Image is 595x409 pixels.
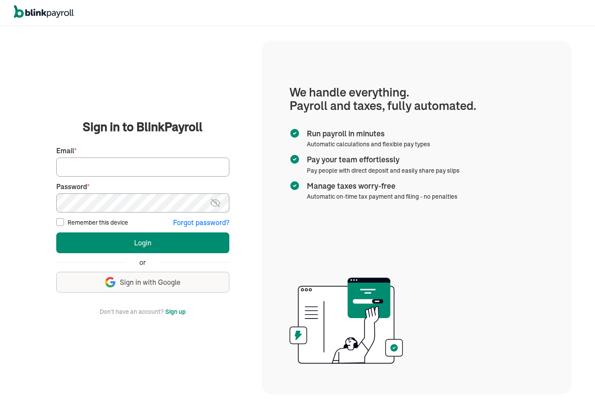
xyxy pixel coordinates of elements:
[307,140,430,148] span: Automatic calculations and flexible pay types
[56,232,229,253] button: Login
[120,277,180,287] span: Sign in with Google
[56,272,229,293] button: Sign in with Google
[56,158,229,177] input: Your email address
[68,218,128,227] label: Remember this device
[165,306,186,317] button: Sign up
[289,86,544,113] h1: We handle everything. Payroll and taxes, fully automated.
[100,306,164,317] span: Don't have an account?
[307,193,457,200] span: Automatic on-time tax payment and filing - no penalties
[14,5,74,18] img: logo
[289,128,300,138] img: checkmark
[105,277,116,287] img: google
[289,180,300,191] img: checkmark
[83,118,203,135] span: Sign in to BlinkPayroll
[56,146,229,156] label: Email
[210,198,221,208] img: eye
[307,128,427,139] span: Run payroll in minutes
[56,182,229,192] label: Password
[289,154,300,164] img: checkmark
[307,154,456,165] span: Pay your team effortlessly
[173,218,229,228] button: Forgot password?
[139,258,146,267] span: or
[307,180,454,192] span: Manage taxes worry-free
[307,167,460,174] span: Pay people with direct deposit and easily share pay slips
[289,275,403,367] img: illustration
